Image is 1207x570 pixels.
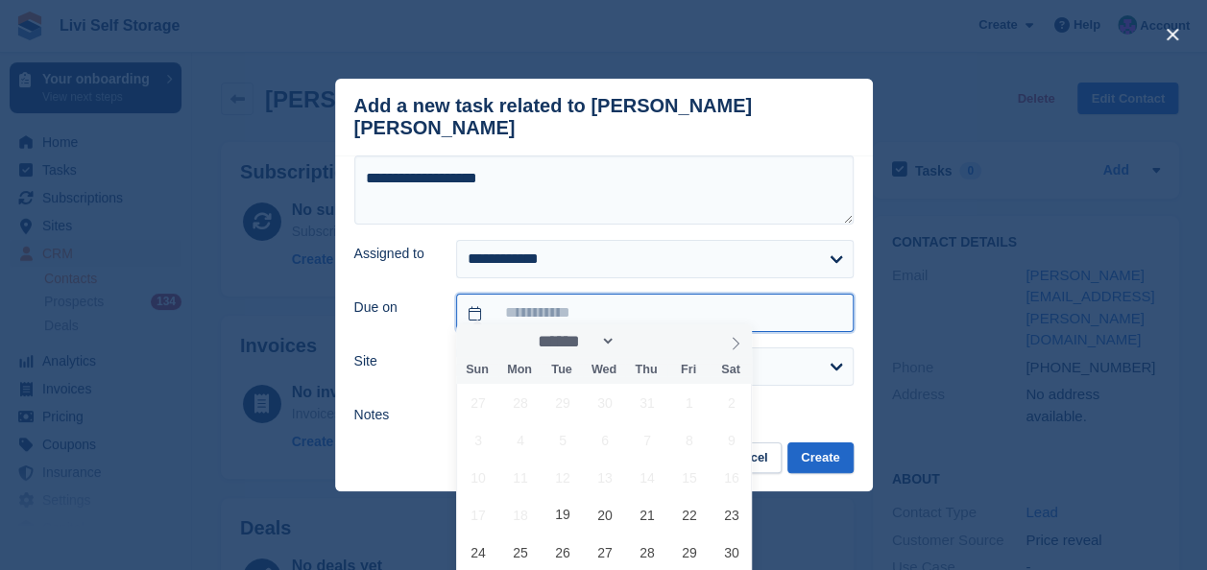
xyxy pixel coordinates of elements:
[501,421,539,459] span: August 4, 2025
[586,496,623,534] span: August 20, 2025
[712,421,750,459] span: August 9, 2025
[354,244,434,264] label: Assigned to
[583,364,625,376] span: Wed
[667,364,710,376] span: Fri
[670,384,708,421] span: August 1, 2025
[712,496,750,534] span: August 23, 2025
[628,496,665,534] span: August 21, 2025
[501,384,539,421] span: July 28, 2025
[543,496,581,534] span: August 19, 2025
[625,364,667,376] span: Thu
[354,351,434,371] label: Site
[354,95,854,139] div: Add a new task related to [PERSON_NAME] [PERSON_NAME]
[459,496,496,534] span: August 17, 2025
[787,442,853,474] button: Create
[586,459,623,496] span: August 13, 2025
[459,384,496,421] span: July 27, 2025
[616,331,676,351] input: Year
[586,384,623,421] span: July 30, 2025
[1157,19,1188,50] button: close
[712,459,750,496] span: August 16, 2025
[670,421,708,459] span: August 8, 2025
[543,459,581,496] span: August 12, 2025
[628,384,665,421] span: July 31, 2025
[628,459,665,496] span: August 14, 2025
[354,297,434,318] label: Due on
[501,496,539,534] span: August 18, 2025
[532,331,616,351] select: Month
[712,384,750,421] span: August 2, 2025
[459,421,496,459] span: August 3, 2025
[710,364,752,376] span: Sat
[628,421,665,459] span: August 7, 2025
[543,384,581,421] span: July 29, 2025
[670,459,708,496] span: August 15, 2025
[456,364,498,376] span: Sun
[543,421,581,459] span: August 5, 2025
[501,459,539,496] span: August 11, 2025
[541,364,583,376] span: Tue
[459,459,496,496] span: August 10, 2025
[670,496,708,534] span: August 22, 2025
[354,405,434,425] label: Notes
[498,364,541,376] span: Mon
[586,421,623,459] span: August 6, 2025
